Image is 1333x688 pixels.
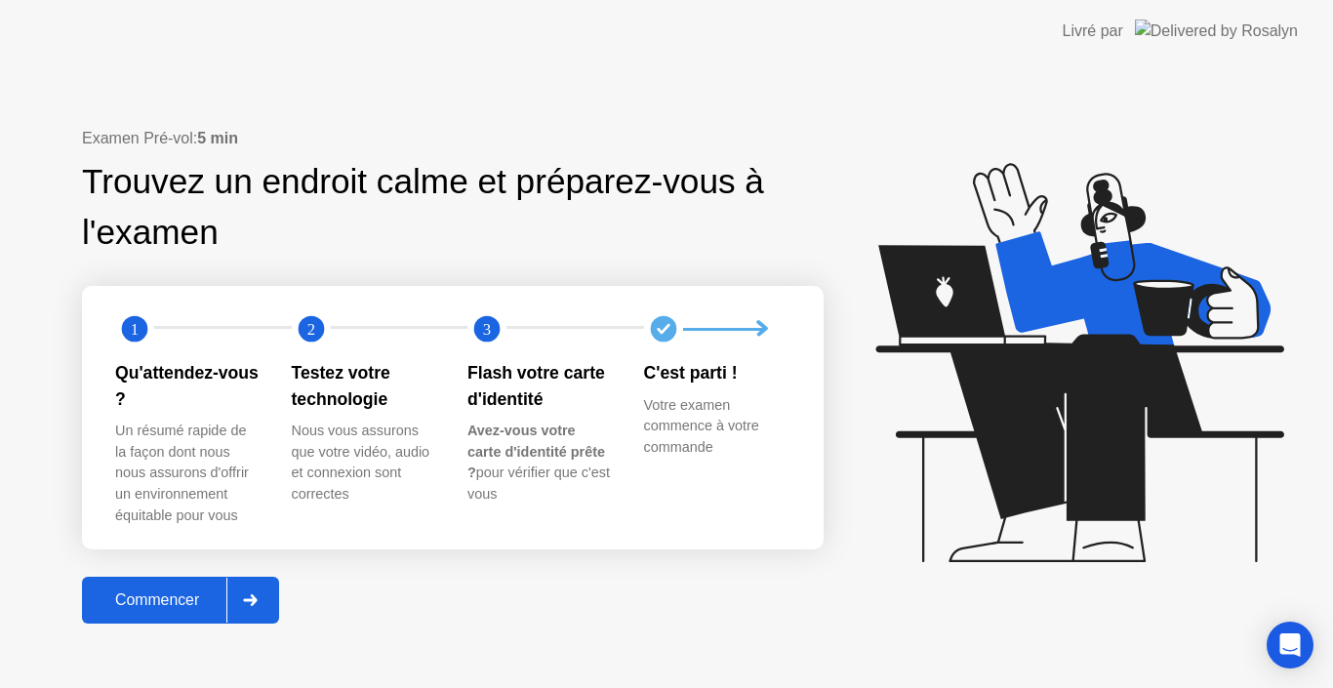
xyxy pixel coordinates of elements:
div: Qu'attendez-vous ? [115,360,261,412]
div: Votre examen commence à votre commande [644,395,789,459]
div: Livré par [1063,20,1123,43]
button: Commencer [82,577,279,624]
text: 2 [306,320,314,339]
b: 5 min [197,130,238,146]
div: Nous vous assurons que votre vidéo, audio et connexion sont correctes [292,421,437,505]
div: Commencer [88,591,226,609]
div: Flash votre carte d'identité [467,360,613,412]
div: Trouvez un endroit calme et préparez-vous à l'examen [82,156,770,260]
b: Avez-vous votre carte d'identité prête ? [467,423,605,480]
div: Examen Pré-vol: [82,127,824,150]
text: 1 [131,320,139,339]
img: Delivered by Rosalyn [1135,20,1298,42]
div: Un résumé rapide de la façon dont nous nous assurons d'offrir un environnement équitable pour vous [115,421,261,526]
div: pour vérifier que c'est vous [467,421,613,505]
text: 3 [483,320,491,339]
div: Open Intercom Messenger [1267,622,1313,668]
div: C'est parti ! [644,360,789,385]
div: Testez votre technologie [292,360,437,412]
